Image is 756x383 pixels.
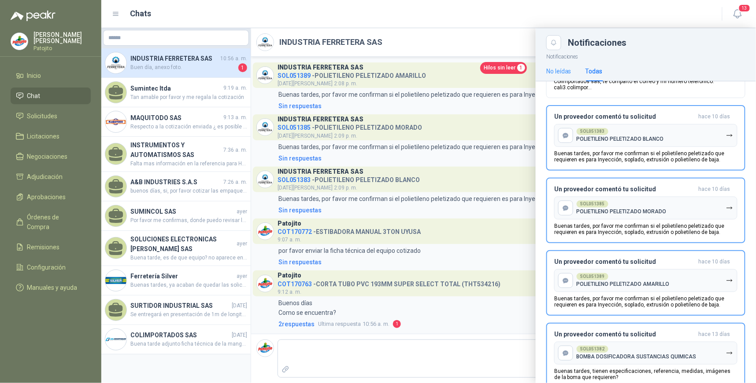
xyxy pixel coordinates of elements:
p: Buenas tardes, por favor me confirman si el polietileno peletizado que requieren es para Inyecció... [554,295,737,308]
h3: Un proveedor comentó tu solicitud [554,186,695,193]
span: Adjudicación [27,172,63,182]
a: Aprobaciones [11,189,91,205]
span: Inicio [27,71,41,80]
button: Close [546,35,561,50]
div: No leídas [546,66,571,76]
h3: Un proveedor comentó tu solicitud [554,113,695,120]
div: SOL051389 [577,273,608,280]
span: Órdenes de Compra [27,212,82,232]
p: Buenas tardes, por favor me confirman si el polietileno peletizado que requieren es para Inyecció... [554,223,737,235]
span: Manuales y ayuda [27,283,78,292]
h1: Chats [130,7,152,20]
a: Chat [11,88,91,104]
span: Solicitudes [27,111,58,121]
p: POLIETILENO PELETIZADO BLANCO [577,136,664,142]
div: Notificaciones [568,38,745,47]
button: Un proveedor comentó tu solicitudhace 10 días SOL051389POLIETILENO PELETIZADO AMARILLOBuenas tard... [546,250,745,316]
button: SOL051382BOMBA DOSIFICADORA SUSTANCIAS QUIMICAS [554,342,737,365]
p: Patojito [33,46,91,51]
p: Hola buenos dias, mucho gusto [PERSON_NAME] de la compañia Colimportados sas, te comparto el corr... [554,72,738,91]
a: Licitaciones [11,128,91,145]
span: hace 10 días [699,186,730,193]
span: Licitaciones [27,131,60,141]
div: SOL051383 [577,128,608,135]
p: BOMBA DOSIFICADORA SUSTANCIAS QUIMICAS [577,354,697,360]
a: Negociaciones [11,148,91,165]
a: Adjudicación [11,168,91,185]
button: Un proveedor comentó tu solicitudhace 10 días SOL051385POLIETILENO PELETIZADO MORADOBuenas tardes... [546,178,745,243]
p: Buenas tardes, tienen especificaciones, referencia, medidas, imágenes de la boma que requieren? [554,368,737,380]
span: Aprobaciones [27,192,66,202]
p: Notificaciones [536,50,756,61]
div: SOL051382 [577,346,608,353]
span: hace 13 días [699,331,730,338]
span: Chat [27,91,41,101]
img: Logo peakr [11,11,56,21]
a: Inicio [11,67,91,84]
button: SOL051389POLIETILENO PELETIZADO AMARILLO [554,269,737,292]
button: SOL051385POLIETILENO PELETIZADO MORADO [554,197,737,219]
a: Solicitudes [11,108,91,124]
span: Configuración [27,263,66,272]
span: hace 10 días [699,113,730,120]
button: 13 [730,6,745,22]
a: Remisiones [11,239,91,255]
span: Negociaciones [27,152,68,161]
h3: Un proveedor comentó tu solicitud [554,331,695,338]
button: Un proveedor comentó tu solicitudhace 10 días SOL051383POLIETILENO PELETIZADO BLANCOBuenas tardes... [546,105,745,171]
a: Órdenes de Compra [11,209,91,235]
button: SOL051383POLIETILENO PELETIZADO BLANCO [554,124,737,147]
p: POLIETILENO PELETIZADO AMARILLO [577,281,670,287]
div: Todas [586,66,603,76]
a: Configuración [11,259,91,276]
p: [PERSON_NAME] [PERSON_NAME] [33,32,91,44]
img: Company Logo [11,33,28,50]
span: Remisiones [27,242,60,252]
span: 13 [738,4,751,12]
a: Manuales y ayuda [11,279,91,296]
p: Buenas tardes, por favor me confirman si el polietileno peletizado que requieren es para Inyecció... [554,150,737,163]
span: hace 10 días [699,258,730,266]
div: SOL051385 [577,201,608,208]
p: POLIETILENO PELETIZADO MORADO [577,208,667,215]
h3: Un proveedor comentó tu solicitud [554,258,695,266]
